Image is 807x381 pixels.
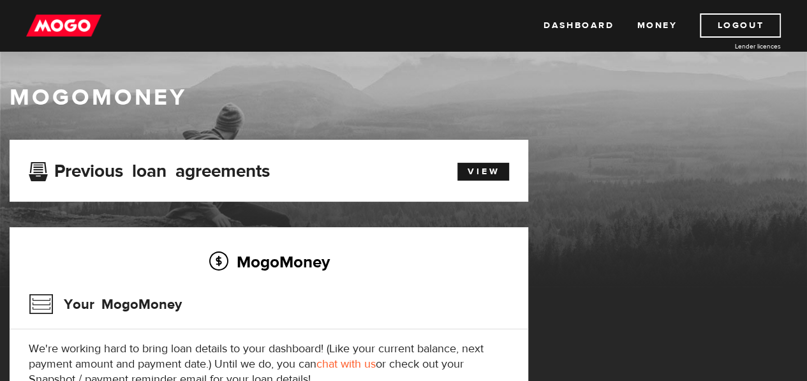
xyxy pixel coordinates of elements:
a: View [457,163,509,181]
a: Lender licences [685,41,781,51]
h3: Previous loan agreements [29,161,270,177]
h2: MogoMoney [29,248,509,275]
a: Dashboard [544,13,614,38]
iframe: LiveChat chat widget [552,84,807,381]
h1: MogoMoney [10,84,797,111]
a: chat with us [316,357,376,371]
a: Money [637,13,677,38]
h3: Your MogoMoney [29,288,182,321]
a: Logout [700,13,781,38]
img: mogo_logo-11ee424be714fa7cbb0f0f49df9e16ec.png [26,13,101,38]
